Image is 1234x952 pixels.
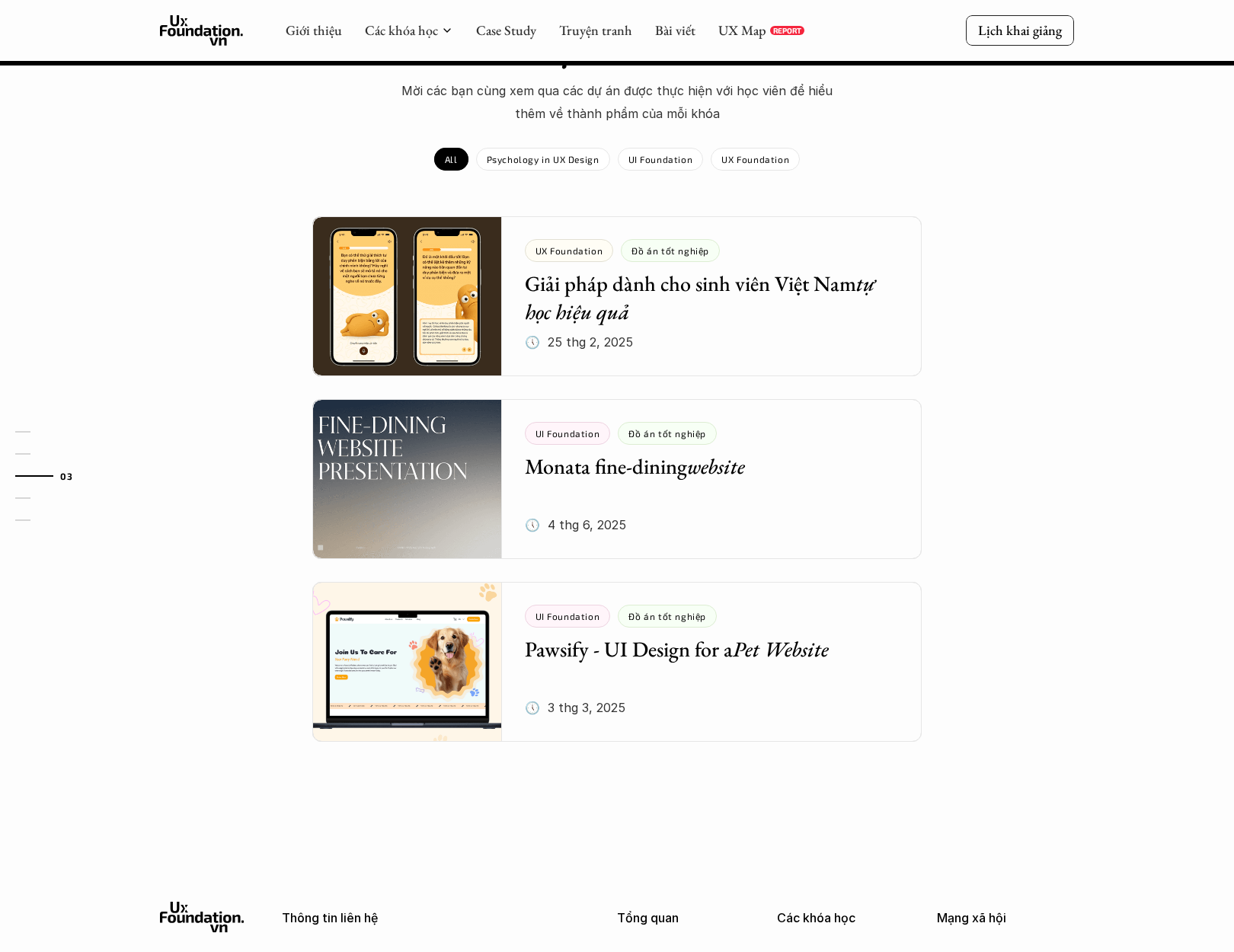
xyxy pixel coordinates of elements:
p: UI Foundation [628,154,693,165]
p: All [445,154,458,165]
a: Bài viết [655,21,695,39]
a: UX FoundationĐồ án tốt nghiệpGiải pháp dành cho sinh viên Việt Namtự học hiệu quả🕔 25 thg 2, 2025 [312,216,922,376]
a: Các khóa học [365,21,438,39]
p: Lịch khai giảng [978,21,1062,39]
a: UX Map [718,21,766,39]
p: Tổng quan [617,911,754,925]
p: Thông tin liên hệ [282,911,579,925]
strong: 03 [60,471,72,481]
p: UX Foundation [721,154,789,165]
p: REPORT [773,26,801,35]
a: Giới thiệu [286,21,342,39]
a: UI FoundationĐồ án tốt nghiệpMonata fine-diningwebsite🕔 4 thg 6, 2025 [312,399,922,559]
a: REPORT [770,26,804,35]
h1: khác [350,22,884,72]
p: Mời các bạn cùng xem qua các dự án được thực hiện với học viên để hiểu thêm về thành phẩm của mỗi... [388,79,846,126]
a: Lịch khai giảng [966,15,1074,45]
a: 03 [15,467,88,485]
p: Các khóa học [777,911,914,925]
p: Psychology in UX Design [487,154,599,165]
a: Case Study [476,21,536,39]
a: Truyện tranh [559,21,632,39]
p: Mạng xã hội [937,911,1074,925]
a: UI FoundationĐồ án tốt nghiệpPawsify - UI Design for aPet Website🕔 3 thg 3, 2025 [312,582,922,742]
